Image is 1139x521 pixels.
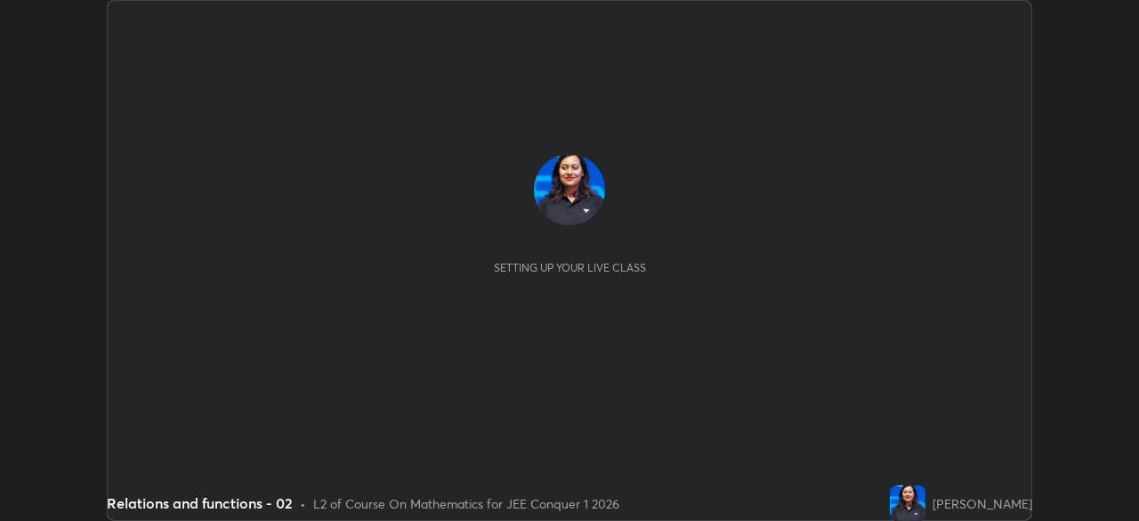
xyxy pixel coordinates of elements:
div: Setting up your live class [494,261,646,274]
div: Relations and functions - 02 [107,493,293,514]
div: • [300,494,306,513]
div: L2 of Course On Mathematics for JEE Conquer 1 2026 [313,494,619,513]
img: 4b638fcb64b94195b819c4963410e12e.jpg [534,154,605,225]
img: 4b638fcb64b94195b819c4963410e12e.jpg [890,485,925,521]
div: [PERSON_NAME] [933,494,1032,513]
